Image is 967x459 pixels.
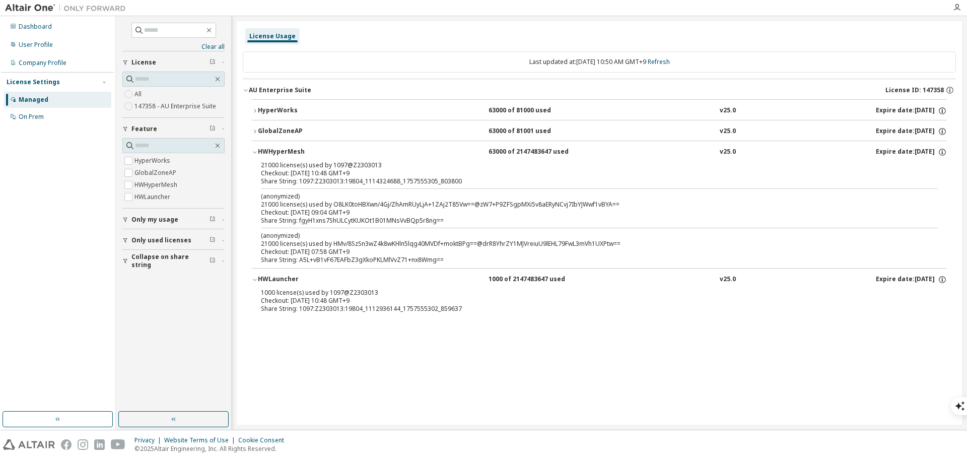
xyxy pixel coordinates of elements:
span: Clear filter [210,125,216,133]
img: facebook.svg [61,439,72,450]
span: Only used licenses [131,236,191,244]
span: License ID: 147358 [885,86,944,94]
a: Clear all [122,43,225,51]
p: (anonymized) [261,231,914,240]
div: Website Terms of Use [164,436,238,444]
span: Only my usage [131,216,178,224]
span: Clear filter [210,216,216,224]
span: Feature [131,125,157,133]
span: Clear filter [210,257,216,265]
img: youtube.svg [111,439,125,450]
div: v25.0 [720,275,736,284]
div: On Prem [19,113,44,121]
div: Share String: 1097:Z2303013:19804_1112936144_1757555302_859637 [261,305,914,313]
div: Expire date: [DATE] [876,148,947,157]
div: Expire date: [DATE] [876,275,947,284]
img: Altair One [5,3,131,13]
div: Checkout: [DATE] 07:58 GMT+9 [261,248,914,256]
img: altair_logo.svg [3,439,55,450]
div: 21000 license(s) used by HMv/8SzSn3wZ4k8wKHln5lqg40MVDf+moktBPg==@drR8YhrZY1MJVreiuU9lEHL79FwL3mV... [261,231,914,248]
span: Clear filter [210,236,216,244]
button: Only used licenses [122,229,225,251]
div: Checkout: [DATE] 09:04 GMT+9 [261,209,914,217]
button: Only my usage [122,209,225,231]
button: License [122,51,225,74]
a: Refresh [648,57,670,66]
div: Last updated at: [DATE] 10:50 AM GMT+9 [243,51,956,73]
label: GlobalZoneAP [134,167,178,179]
div: Privacy [134,436,164,444]
div: Dashboard [19,23,52,31]
div: AU Enterprise Suite [249,86,311,94]
button: HyperWorks63000 of 81000 usedv25.0Expire date:[DATE] [252,100,947,122]
div: 63000 of 2147483647 used [489,148,579,157]
label: 147358 - AU Enterprise Suite [134,100,218,112]
div: HyperWorks [258,106,349,115]
div: Share String: 1097:Z2303013:19804_1114324688_1757555305_803800 [261,177,914,185]
div: Share String: fgyH1xns7ShULCytKUKOt1B01MNsVvBQp5r8ng== [261,217,914,225]
div: 1000 license(s) used by 1097@Z2303013 [261,289,914,297]
button: Collapse on share string [122,250,225,272]
div: 63000 of 81001 used [489,127,579,136]
span: License [131,58,156,67]
label: HWLauncher [134,191,172,203]
label: HyperWorks [134,155,172,167]
span: Clear filter [210,58,216,67]
div: v25.0 [720,106,736,115]
div: Expire date: [DATE] [876,127,947,136]
div: License Settings [7,78,60,86]
button: HWHyperMesh63000 of 2147483647 usedv25.0Expire date:[DATE] [252,141,947,163]
img: instagram.svg [78,439,88,450]
button: AU Enterprise SuiteLicense ID: 147358 [243,79,956,101]
div: 21000 license(s) used by 1097@Z2303013 [261,161,914,169]
div: Expire date: [DATE] [876,106,947,115]
button: HWLauncher1000 of 2147483647 usedv25.0Expire date:[DATE] [252,269,947,291]
div: HWLauncher [258,275,349,284]
div: Company Profile [19,59,66,67]
div: 63000 of 81000 used [489,106,579,115]
div: v25.0 [720,148,736,157]
button: GlobalZoneAP63000 of 81001 usedv25.0Expire date:[DATE] [252,120,947,143]
div: Checkout: [DATE] 10:48 GMT+9 [261,169,914,177]
button: Feature [122,118,225,140]
div: 21000 license(s) used by O8LK0toHBXwn/4Gj/ZhAmRUyLjA+1ZAj2T85Vw==@zW7+P9ZFSgpMXi5v8aERyNCvj7IbYJW... [261,192,914,209]
div: License Usage [249,32,296,40]
div: 1000 of 2147483647 used [489,275,579,284]
p: © 2025 Altair Engineering, Inc. All Rights Reserved. [134,444,290,453]
div: User Profile [19,41,53,49]
img: linkedin.svg [94,439,105,450]
div: Cookie Consent [238,436,290,444]
label: All [134,88,144,100]
span: Collapse on share string [131,253,210,269]
div: v25.0 [720,127,736,136]
div: HWHyperMesh [258,148,349,157]
div: GlobalZoneAP [258,127,349,136]
p: (anonymized) [261,192,914,201]
div: Managed [19,96,48,104]
div: Share String: A5L+vB1vF67EAFbZ3gXkoPKLMlVvZ71+nx8Wmg== [261,256,914,264]
div: Checkout: [DATE] 10:48 GMT+9 [261,297,914,305]
label: HWHyperMesh [134,179,179,191]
